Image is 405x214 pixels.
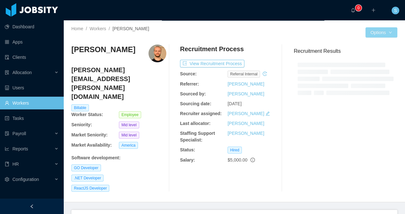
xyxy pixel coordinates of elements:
[228,147,242,154] span: Hired
[119,132,139,139] span: Mid level
[180,111,222,116] b: Recruiter assigned:
[180,131,215,142] b: Staffing Support Specialist:
[265,111,270,116] i: icon: edit
[5,147,9,151] i: icon: line-chart
[12,70,32,75] span: Allocation
[71,112,103,117] b: Worker Status:
[119,111,141,118] span: Employee
[180,60,244,67] button: icon: exportView Recruitment Process
[5,131,9,136] i: icon: file-protect
[119,121,139,128] span: Mid level
[109,26,110,31] span: /
[180,45,244,53] h4: Recruitment Process
[71,164,101,171] span: GO Developer
[5,20,59,33] a: icon: pie-chartDashboard
[5,162,9,166] i: icon: book
[180,71,197,76] b: Source:
[228,111,264,116] a: [PERSON_NAME]
[71,185,109,192] span: ReactJS Developer
[228,81,264,86] a: [PERSON_NAME]
[71,142,112,148] b: Market Availability:
[71,155,120,160] b: Software development :
[228,131,264,136] a: [PERSON_NAME]
[228,101,242,106] span: [DATE]
[5,70,9,75] i: icon: solution
[228,71,260,78] span: Referral internal
[5,112,59,125] a: icon: profileTasks
[228,157,247,162] span: $5,000.00
[71,122,92,127] b: Seniority:
[365,27,397,38] button: Optionsicon: down
[119,142,138,149] span: America
[71,132,108,137] b: Market Seniority:
[5,36,59,48] a: icon: appstoreApps
[228,121,264,126] a: [PERSON_NAME]
[263,72,267,76] i: icon: history
[180,157,195,162] b: Salary:
[12,162,19,167] span: HR
[355,5,362,11] sup: 0
[180,147,195,152] b: Status:
[180,81,199,86] b: Referrer:
[294,47,397,55] h3: Recruitment Results
[148,45,166,62] img: 43d66a60-bf43-4e5a-98b4-065cc2c5e52b_68e3190acf169-400w.png
[5,51,59,64] a: icon: auditClients
[71,175,104,182] span: .NET Developer
[394,7,397,14] span: S
[12,177,39,182] span: Configuration
[228,91,264,96] a: [PERSON_NAME]
[86,26,87,31] span: /
[12,131,26,136] span: Payroll
[90,26,106,31] a: Workers
[5,177,9,182] i: icon: setting
[180,91,206,96] b: Sourced by:
[71,45,135,55] h3: [PERSON_NAME]
[5,97,59,109] a: icon: userWorkers
[180,121,211,126] b: Last allocator:
[180,101,211,106] b: Sourcing date:
[5,81,59,94] a: icon: robotUsers
[180,61,244,66] a: icon: exportView Recruitment Process
[71,26,83,31] a: Home
[371,8,376,12] i: icon: plus
[12,146,28,151] span: Reports
[351,8,355,12] i: icon: bell
[71,66,166,101] h4: [PERSON_NAME][EMAIL_ADDRESS][PERSON_NAME][DOMAIN_NAME]
[112,26,149,31] span: [PERSON_NAME]
[250,158,255,162] span: info-circle
[71,104,89,111] span: Billable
